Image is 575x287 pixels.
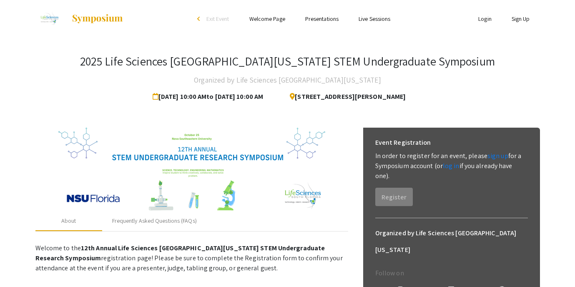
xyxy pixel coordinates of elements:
a: Presentations [305,15,339,23]
a: 2025 Life Sciences South Florida STEM Undergraduate Symposium [35,8,124,29]
p: In order to register for an event, please for a Symposium account (or if you already have one). [375,151,528,181]
strong: 12th Annual Life Sciences [GEOGRAPHIC_DATA][US_STATE] STEM Undergraduate Research Symposium [35,244,325,262]
h3: 2025 Life Sciences [GEOGRAPHIC_DATA][US_STATE] STEM Undergraduate Symposium [80,54,495,68]
div: arrow_back_ios [197,16,202,21]
h6: Event Registration [375,134,431,151]
a: Live Sessions [359,15,390,23]
img: 2025 Life Sciences South Florida STEM Undergraduate Symposium [35,8,63,29]
span: Exit Event [206,15,229,23]
a: Sign Up [512,15,530,23]
h4: Organized by Life Sciences [GEOGRAPHIC_DATA][US_STATE] [194,72,381,88]
span: [STREET_ADDRESS][PERSON_NAME] [283,88,406,105]
a: Login [478,15,492,23]
a: sign up [487,151,508,160]
h6: Organized by Life Sciences [GEOGRAPHIC_DATA][US_STATE] [375,225,528,258]
div: About [61,217,76,225]
button: Register [375,188,413,206]
span: [DATE] 10:00 AM to [DATE] 10:00 AM [153,88,266,105]
p: Welcome to the registration page! Please be sure to complete the Registration form to confirm you... [35,243,348,273]
a: log in [443,161,459,170]
a: Welcome Page [249,15,285,23]
img: 32153a09-f8cb-4114-bf27-cfb6bc84fc69.png [58,128,325,211]
div: Frequently Asked Questions (FAQs) [112,217,197,225]
p: Follow on [375,268,528,278]
img: Symposium by ForagerOne [71,14,123,24]
iframe: Chat [6,249,35,281]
